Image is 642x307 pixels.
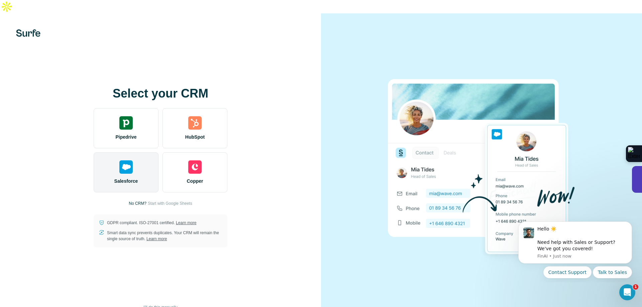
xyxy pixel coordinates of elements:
[188,160,202,174] img: copper's logo
[188,116,202,130] img: hubspot's logo
[94,87,227,100] h1: Select your CRM
[176,220,196,225] a: Learn more
[628,147,640,160] img: Extension Icon
[16,29,40,37] img: Surfe's logo
[619,284,635,300] iframe: Intercom live chat
[119,160,133,174] img: salesforce's logo
[633,284,638,290] span: 1
[107,220,196,226] p: GDPR compliant. ISO-27001 certified.
[115,134,136,140] span: Pipedrive
[508,215,642,282] iframe: Intercom notifications message
[107,230,222,242] p: Smart data sync prevents duplicates. Your CRM will remain the single source of truth.
[148,200,192,206] button: Start with Google Sheets
[388,68,575,266] img: SALESFORCE image
[146,237,167,241] a: Learn more
[114,178,138,184] span: Salesforce
[119,116,133,130] img: pipedrive's logo
[185,134,205,140] span: HubSpot
[187,178,203,184] span: Copper
[129,200,146,206] p: No CRM?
